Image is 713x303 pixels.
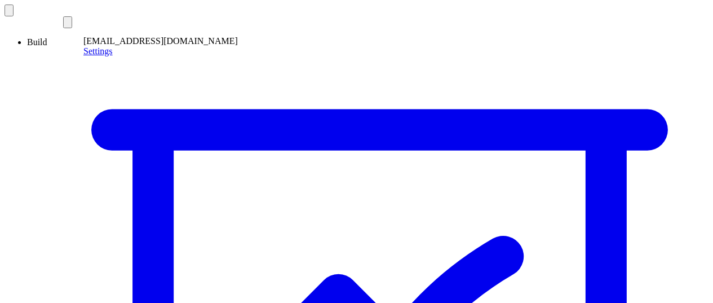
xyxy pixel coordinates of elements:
[657,249,713,303] iframe: Chat Widget
[83,46,113,56] a: Settings
[27,37,708,47] div: Build
[5,5,14,16] button: Toggle navigation
[83,36,238,46] div: [EMAIL_ADDRESS][DOMAIN_NAME]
